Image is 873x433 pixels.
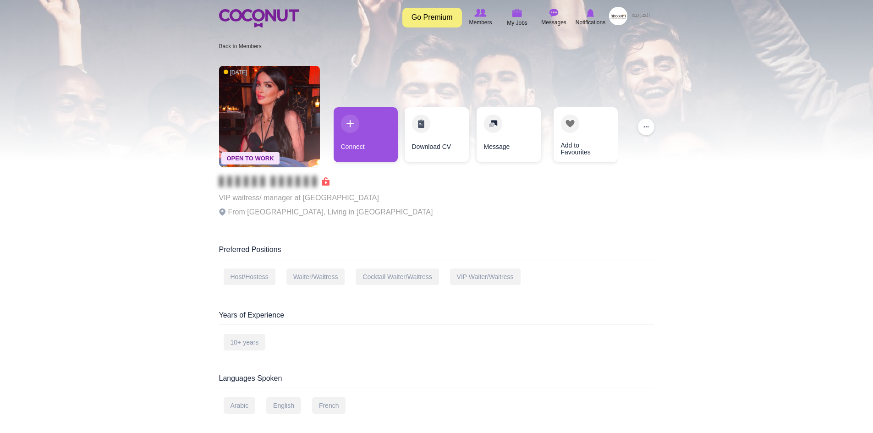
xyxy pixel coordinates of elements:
[334,107,398,162] a: Connect
[219,245,654,259] div: Preferred Positions
[469,18,492,27] span: Members
[512,9,522,17] img: My Jobs
[587,9,594,17] img: Notifications
[402,8,462,27] a: Go Premium
[356,269,439,285] div: Cocktail Waiter/Waitress
[405,107,469,162] a: Download CV
[541,18,566,27] span: Messages
[219,373,654,388] div: Languages Spoken
[576,18,605,27] span: Notifications
[219,9,299,27] img: Home
[477,107,541,162] a: Message
[224,69,247,77] span: [DATE]
[554,107,618,162] a: Add to Favourites
[462,7,499,28] a: Browse Members Members
[219,310,654,325] div: Years of Experience
[638,119,654,135] button: ...
[221,152,280,164] span: Open To Work
[476,107,540,167] div: 3 / 4
[224,269,275,285] div: Host/Hostess
[219,43,262,49] a: Back to Members
[219,192,433,204] p: VIP waitress/ manager at [GEOGRAPHIC_DATA]
[507,18,527,27] span: My Jobs
[405,107,469,167] div: 2 / 4
[224,397,256,414] div: Arabic
[549,9,559,17] img: Messages
[547,107,611,167] div: 4 / 4
[219,206,433,219] p: From [GEOGRAPHIC_DATA], Living in [GEOGRAPHIC_DATA]
[266,397,301,414] div: English
[474,9,486,17] img: Browse Members
[450,269,521,285] div: VIP Waiter/Waitress
[312,397,346,414] div: French
[536,7,572,28] a: Messages Messages
[224,334,266,351] div: 10+ years
[334,107,398,167] div: 1 / 4
[219,177,329,186] span: Connect to Unlock the Profile
[499,7,536,28] a: My Jobs My Jobs
[572,7,609,28] a: Notifications Notifications
[627,7,654,25] a: العربية
[286,269,345,285] div: Waiter/Waitress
